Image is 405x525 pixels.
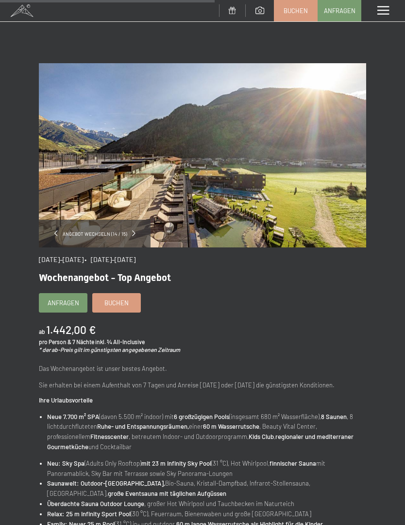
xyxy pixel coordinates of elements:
strong: 8 Saunen [321,413,347,420]
strong: Ihre Urlaubsvorteile [39,396,93,404]
span: Anfragen [48,298,79,307]
span: pro Person & [39,338,71,345]
strong: Ruhe- und Entspannungsräumen, [97,422,189,430]
li: Bio-Sauna, Kristall-Dampfbad, Infrarot-Stollensauna, [GEOGRAPHIC_DATA], [47,478,366,499]
span: [DATE]–[DATE] [39,255,84,263]
span: • [DATE]–[DATE] [84,255,135,263]
strong: Relax: 25 m Infinity Sport Pool [47,510,131,518]
a: Anfragen [318,0,361,21]
strong: Überdachte Sauna Outdoor Lounge [47,500,144,507]
span: Buchen [284,6,308,15]
span: Wochenangebot - Top Angebot [39,272,171,283]
p: Das Wochenangebot ist unser bestes Angebot. [39,364,366,374]
strong: 60 m Wasserrutsche [203,422,259,430]
strong: Neue 7.700 m² SPA [47,413,99,420]
img: Wochenangebot - Top Angebot [39,63,366,247]
span: Angebot wechseln (14 / 15) [58,230,132,237]
a: Buchen [93,294,140,312]
a: Anfragen [39,294,87,312]
strong: mit 23 m Infinity Sky Pool [141,459,211,467]
strong: Fitnesscenter [90,433,129,440]
span: Anfragen [324,6,355,15]
a: Buchen [274,0,317,21]
strong: 6 großzügigen Pools [174,413,229,420]
li: (davon 5.500 m² indoor) mit (insgesamt 680 m² Wasserfläche), , 8 lichtdurchfluteten einer , Beaut... [47,412,366,452]
em: * der ab-Preis gilt im günstigsten angegebenen Zeitraum [39,346,180,353]
b: 1.442,00 € [46,323,96,336]
strong: Saunawelt: Outdoor-[GEOGRAPHIC_DATA], [47,479,165,487]
span: ab [39,328,45,335]
li: (30 °C), Feuerraum, Bienenwaben und große [GEOGRAPHIC_DATA] [47,509,366,519]
li: (Adults Only Rooftop) (31 °C), Hot Whirlpool, mit Panoramablick, Sky Bar mit Terrasse sowie Sky P... [47,458,366,479]
li: , großer Hot Whirlpool und Tauchbecken im Naturteich [47,499,366,509]
strong: finnischer Sauna [270,459,316,467]
span: inkl. ¾ All-Inclusive [95,338,145,345]
strong: große Eventsauna mit täglichen Aufgüssen [108,490,226,497]
strong: Neu: Sky Spa [47,459,84,467]
p: Sie erhalten bei einem Aufenthalt von 7 Tagen und Anreise [DATE] oder [DATE] die günstigsten Kond... [39,380,366,390]
span: 7 Nächte [72,338,94,345]
span: Buchen [104,298,129,307]
strong: Kids Club [249,433,274,440]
